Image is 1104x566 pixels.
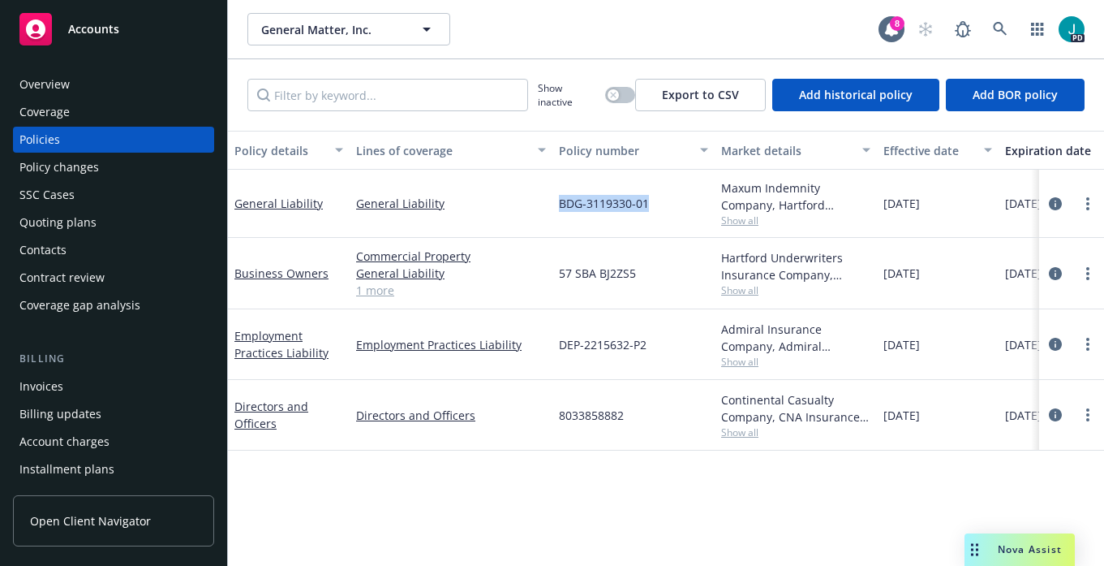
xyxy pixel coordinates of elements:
[1005,407,1042,424] span: [DATE]
[19,292,140,318] div: Coverage gap analysis
[1078,194,1098,214] a: more
[559,265,636,282] span: 57 SBA BJ2ZS5
[715,131,877,170] button: Market details
[1046,335,1065,354] a: circleInformation
[973,87,1058,102] span: Add BOR policy
[1005,195,1042,212] span: [DATE]
[261,21,402,38] span: General Matter, Inc.
[721,355,870,369] span: Show all
[1046,405,1065,425] a: circleInformation
[662,87,739,102] span: Export to CSV
[13,237,214,263] a: Contacts
[19,127,60,153] div: Policies
[19,456,114,482] div: Installment plans
[13,351,214,367] div: Billing
[13,127,214,153] a: Policies
[721,426,870,439] span: Show all
[1021,13,1054,45] a: Switch app
[1005,336,1042,353] span: [DATE]
[19,401,101,427] div: Billing updates
[13,210,214,235] a: Quoting plans
[13,154,214,180] a: Policy changes
[234,142,325,159] div: Policy details
[1059,16,1085,42] img: photo
[19,210,97,235] div: Quoting plans
[1078,405,1098,425] a: more
[964,534,1075,566] button: Nova Assist
[19,182,75,208] div: SSC Cases
[883,407,920,424] span: [DATE]
[13,99,214,125] a: Coverage
[13,456,214,482] a: Installment plans
[1078,335,1098,354] a: more
[559,195,649,212] span: BDG-3119330-01
[947,13,979,45] a: Report a Bug
[356,142,528,159] div: Lines of coverage
[883,195,920,212] span: [DATE]
[234,399,308,431] a: Directors and Officers
[721,142,853,159] div: Market details
[68,23,119,36] span: Accounts
[721,179,870,214] div: Maxum Indemnity Company, Hartford Insurance Group, Amwins
[13,71,214,97] a: Overview
[721,214,870,227] span: Show all
[356,248,546,265] a: Commercial Property
[559,142,690,159] div: Policy number
[635,79,766,111] button: Export to CSV
[19,429,110,455] div: Account charges
[13,401,214,427] a: Billing updates
[356,195,546,212] a: General Liability
[19,154,99,180] div: Policy changes
[1005,265,1042,282] span: [DATE]
[19,374,63,400] div: Invoices
[234,196,323,211] a: General Liability
[883,336,920,353] span: [DATE]
[559,407,624,424] span: 8033858882
[721,391,870,426] div: Continental Casualty Company, CNA Insurance, RT Specialty Insurance Services, LLC (RSG Specialty,...
[19,71,70,97] div: Overview
[1046,194,1065,214] a: circleInformation
[964,534,985,566] div: Drag to move
[356,336,546,353] a: Employment Practices Liability
[772,79,939,111] button: Add historical policy
[984,13,1016,45] a: Search
[13,182,214,208] a: SSC Cases
[356,282,546,299] a: 1 more
[350,131,552,170] button: Lines of coverage
[19,99,70,125] div: Coverage
[998,542,1062,556] span: Nova Assist
[877,131,999,170] button: Effective date
[799,87,913,102] span: Add historical policy
[721,283,870,297] span: Show all
[946,79,1085,111] button: Add BOR policy
[19,265,105,291] div: Contract review
[883,265,920,282] span: [DATE]
[909,13,942,45] a: Start snowing
[13,6,214,52] a: Accounts
[890,16,904,31] div: 8
[552,131,715,170] button: Policy number
[13,265,214,291] a: Contract review
[247,13,450,45] button: General Matter, Inc.
[13,292,214,318] a: Coverage gap analysis
[1078,264,1098,283] a: more
[1046,264,1065,283] a: circleInformation
[228,131,350,170] button: Policy details
[883,142,974,159] div: Effective date
[356,265,546,282] a: General Liability
[538,81,599,109] span: Show inactive
[721,249,870,283] div: Hartford Underwriters Insurance Company, Hartford Insurance Group
[19,237,67,263] div: Contacts
[247,79,528,111] input: Filter by keyword...
[30,512,151,529] span: Open Client Navigator
[13,374,214,400] a: Invoices
[721,321,870,355] div: Admiral Insurance Company, Admiral Insurance Group ([PERSON_NAME] Corporation), RT Specialty Insu...
[559,336,647,353] span: DEP-2215632-P2
[356,407,546,424] a: Directors and Officers
[234,266,329,281] a: Business Owners
[234,328,329,361] a: Employment Practices Liability
[13,429,214,455] a: Account charges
